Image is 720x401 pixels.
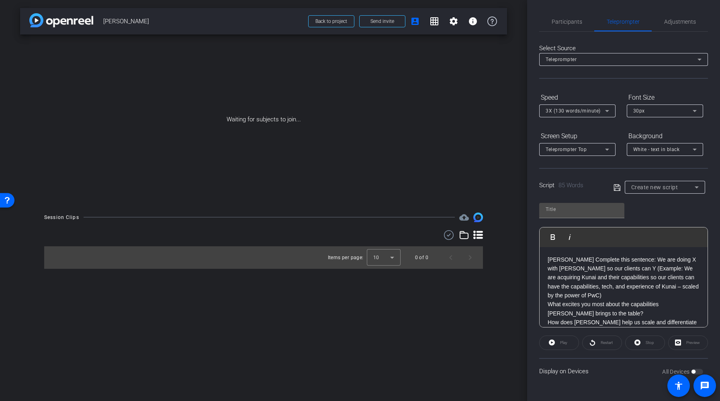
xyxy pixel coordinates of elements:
[631,184,678,190] span: Create new script
[473,213,483,222] img: Session clips
[415,254,428,262] div: 0 of 0
[539,44,708,53] div: Select Source
[459,213,469,222] mat-icon: cloud_upload
[552,19,582,25] span: Participants
[546,108,601,114] span: 3X (130 words/minute)
[539,181,602,190] div: Script
[546,147,587,152] span: Teleprompter Top
[410,16,420,26] mat-icon: account_box
[308,15,354,27] button: Back to project
[539,358,708,384] div: Display on Devices
[370,18,394,25] span: Send invite
[459,213,469,222] span: Destinations for your clips
[548,300,700,318] p: What excites you most about the capabilities [PERSON_NAME] brings to the table?
[674,381,683,391] mat-icon: accessibility
[558,182,583,189] span: 85 Words
[441,248,460,267] button: Previous page
[539,91,616,104] div: Speed
[29,13,93,27] img: app-logo
[548,318,700,336] p: How does [PERSON_NAME] help us scale and differentiate our engineering and AI capabilities?
[430,16,439,26] mat-icon: grid_on
[460,248,480,267] button: Next page
[44,213,79,221] div: Session Clips
[548,255,700,300] p: [PERSON_NAME] Complete this sentence: We are doing X with [PERSON_NAME] so our clients can Y (Exa...
[546,57,577,62] span: Teleprompter
[627,129,703,143] div: Background
[468,16,478,26] mat-icon: info
[20,35,507,205] div: Waiting for subjects to join...
[607,19,640,25] span: Teleprompter
[664,19,696,25] span: Adjustments
[662,368,691,376] label: All Devices
[627,91,703,104] div: Font Size
[449,16,458,26] mat-icon: settings
[700,381,710,391] mat-icon: message
[103,13,303,29] span: [PERSON_NAME]
[539,129,616,143] div: Screen Setup
[315,18,347,24] span: Back to project
[633,108,645,114] span: 30px
[359,15,405,27] button: Send invite
[328,254,364,262] div: Items per page:
[633,147,680,152] span: White - text in black
[546,205,618,214] input: Title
